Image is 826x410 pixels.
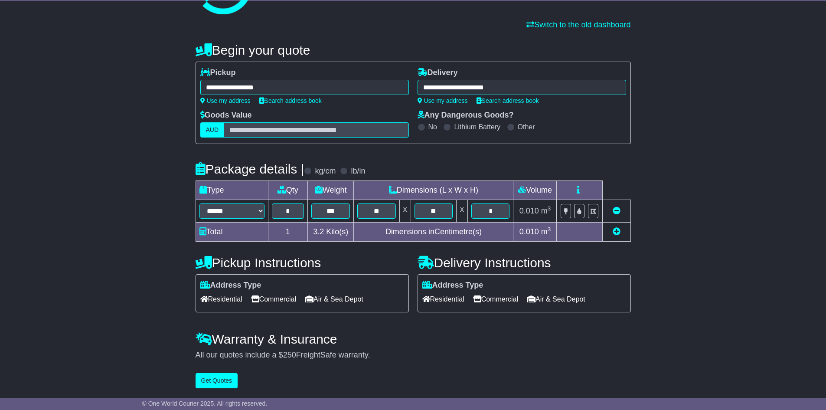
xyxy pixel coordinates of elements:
[548,226,551,233] sup: 3
[422,281,483,290] label: Address Type
[196,223,268,242] td: Total
[519,227,539,236] span: 0.010
[457,200,468,223] td: x
[200,281,261,290] label: Address Type
[473,292,518,306] span: Commercial
[315,167,336,176] label: kg/cm
[251,292,296,306] span: Commercial
[428,123,437,131] label: No
[308,181,354,200] td: Weight
[613,207,620,215] a: Remove this item
[541,207,551,215] span: m
[196,181,268,200] td: Type
[418,256,631,270] h4: Delivery Instructions
[418,97,468,104] a: Use my address
[259,97,322,104] a: Search address book
[526,20,630,29] a: Switch to the old dashboard
[527,292,585,306] span: Air & Sea Depot
[454,123,500,131] label: Lithium Battery
[308,223,354,242] td: Kilo(s)
[268,223,308,242] td: 1
[313,227,324,236] span: 3.2
[196,43,631,57] h4: Begin your quote
[196,351,631,360] div: All our quotes include a $ FreightSafe warranty.
[613,227,620,236] a: Add new item
[200,68,236,78] label: Pickup
[200,122,225,138] label: AUD
[200,292,242,306] span: Residential
[200,111,252,120] label: Goods Value
[305,292,363,306] span: Air & Sea Depot
[354,181,513,200] td: Dimensions (L x W x H)
[142,400,268,407] span: © One World Courier 2025. All rights reserved.
[351,167,365,176] label: lb/in
[283,351,296,359] span: 250
[196,162,304,176] h4: Package details |
[196,332,631,346] h4: Warranty & Insurance
[477,97,539,104] a: Search address book
[354,223,513,242] td: Dimensions in Centimetre(s)
[418,111,514,120] label: Any Dangerous Goods?
[399,200,411,223] td: x
[513,181,557,200] td: Volume
[548,205,551,212] sup: 3
[422,292,464,306] span: Residential
[196,373,238,388] button: Get Quotes
[268,181,308,200] td: Qty
[200,97,251,104] a: Use my address
[519,207,539,215] span: 0.010
[541,227,551,236] span: m
[518,123,535,131] label: Other
[418,68,458,78] label: Delivery
[196,256,409,270] h4: Pickup Instructions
